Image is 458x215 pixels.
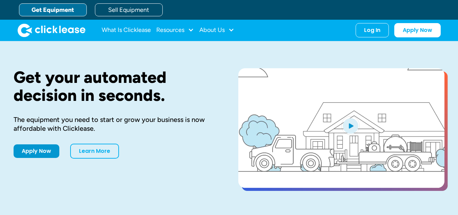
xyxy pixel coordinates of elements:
[14,144,59,158] a: Apply Now
[341,116,360,135] img: Blue play button logo on a light blue circular background
[364,27,380,34] div: Log In
[394,23,441,37] a: Apply Now
[70,144,119,159] a: Learn More
[18,23,85,37] img: Clicklease logo
[102,23,151,37] a: What Is Clicklease
[95,3,163,16] a: Sell Equipment
[238,68,444,188] a: open lightbox
[14,68,217,104] h1: Get your automated decision in seconds.
[14,115,217,133] div: The equipment you need to start or grow your business is now affordable with Clicklease.
[19,3,87,16] a: Get Equipment
[156,23,194,37] div: Resources
[18,23,85,37] a: home
[199,23,234,37] div: About Us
